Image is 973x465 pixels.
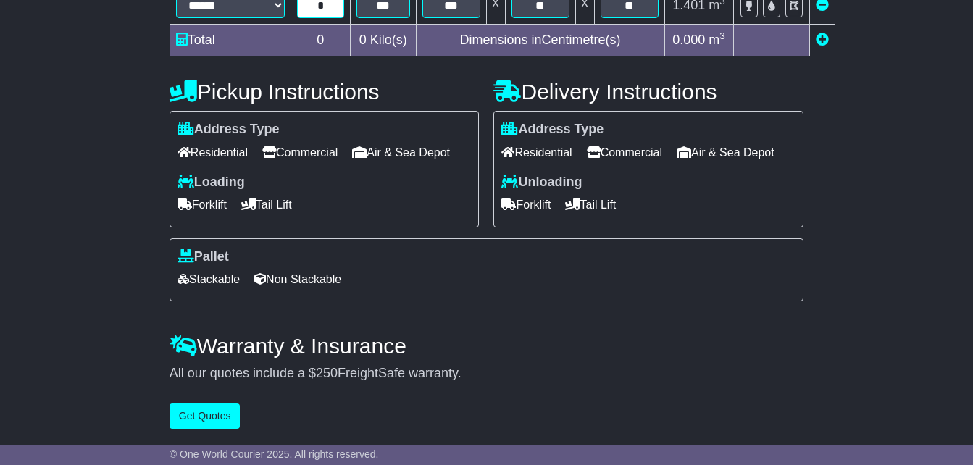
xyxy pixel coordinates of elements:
span: Tail Lift [241,193,292,216]
label: Loading [178,175,245,190]
a: Add new item [816,33,829,47]
td: Dimensions in Centimetre(s) [416,25,664,56]
span: Forklift [501,193,551,216]
span: Commercial [587,141,662,164]
h4: Warranty & Insurance [170,334,803,358]
label: Unloading [501,175,582,190]
span: 0 [359,33,367,47]
span: 250 [316,366,338,380]
button: Get Quotes [170,403,241,429]
span: Commercial [262,141,338,164]
span: 0.000 [672,33,705,47]
h4: Pickup Instructions [170,80,480,104]
label: Address Type [501,122,604,138]
span: Forklift [178,193,227,216]
td: 0 [291,25,350,56]
sup: 3 [719,30,725,41]
label: Pallet [178,249,229,265]
span: Air & Sea Depot [352,141,450,164]
td: Total [170,25,291,56]
h4: Delivery Instructions [493,80,803,104]
div: All our quotes include a $ FreightSafe warranty. [170,366,803,382]
span: m [709,33,725,47]
td: Kilo(s) [350,25,416,56]
span: Tail Lift [565,193,616,216]
span: Residential [501,141,572,164]
span: Air & Sea Depot [677,141,774,164]
span: Stackable [178,268,240,290]
span: Residential [178,141,248,164]
label: Address Type [178,122,280,138]
span: Non Stackable [254,268,341,290]
span: © One World Courier 2025. All rights reserved. [170,448,379,460]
